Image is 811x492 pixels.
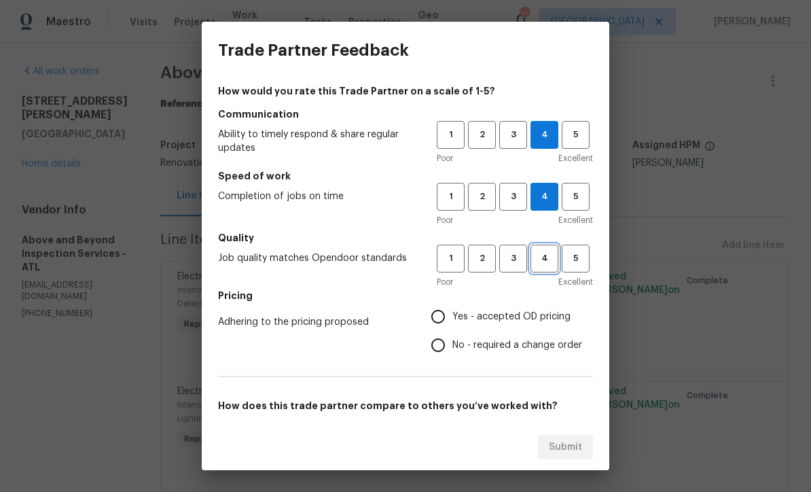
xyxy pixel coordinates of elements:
span: Poor [437,275,453,289]
span: Ability to timely respond & share regular updates [218,128,415,155]
button: 4 [530,183,558,211]
h5: Speed of work [218,169,593,183]
button: 5 [562,121,590,149]
span: Yes - accepted OD pricing [452,310,571,324]
span: 4 [531,127,558,143]
h4: How would you rate this Trade Partner on a scale of 1-5? [218,84,593,98]
button: 4 [530,245,558,273]
span: Poor [437,213,453,227]
button: 2 [468,183,496,211]
button: 3 [499,183,527,211]
button: 2 [468,121,496,149]
h5: Communication [218,107,593,121]
span: Excellent [558,213,593,227]
span: Excellent [558,275,593,289]
span: 5 [563,127,588,143]
span: Completion of jobs on time [218,190,415,203]
span: 2 [469,251,494,266]
span: No - required a change order [452,338,582,353]
span: 1 [438,189,463,205]
button: 1 [437,183,465,211]
span: Excellent [558,152,593,165]
button: 1 [437,245,465,273]
button: 5 [562,183,590,211]
button: 5 [562,245,590,273]
span: 5 [563,189,588,205]
h5: Quality [218,231,593,245]
h3: Trade Partner Feedback [218,41,409,60]
button: 1 [437,121,465,149]
button: 2 [468,245,496,273]
h5: How does this trade partner compare to others you’ve worked with? [218,399,593,412]
span: Adhering to the pricing proposed [218,315,410,329]
span: 2 [469,127,494,143]
span: 4 [531,189,558,205]
span: 3 [501,251,526,266]
div: Pricing [431,302,593,359]
span: 1 [438,127,463,143]
span: 3 [501,189,526,205]
span: 1 [438,251,463,266]
span: Poor [437,152,453,165]
button: 4 [530,121,558,149]
button: 3 [499,121,527,149]
button: 3 [499,245,527,273]
span: 2 [469,189,494,205]
h5: Pricing [218,289,593,302]
span: 4 [532,251,557,266]
span: 5 [563,251,588,266]
span: 3 [501,127,526,143]
span: Job quality matches Opendoor standards [218,251,415,265]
